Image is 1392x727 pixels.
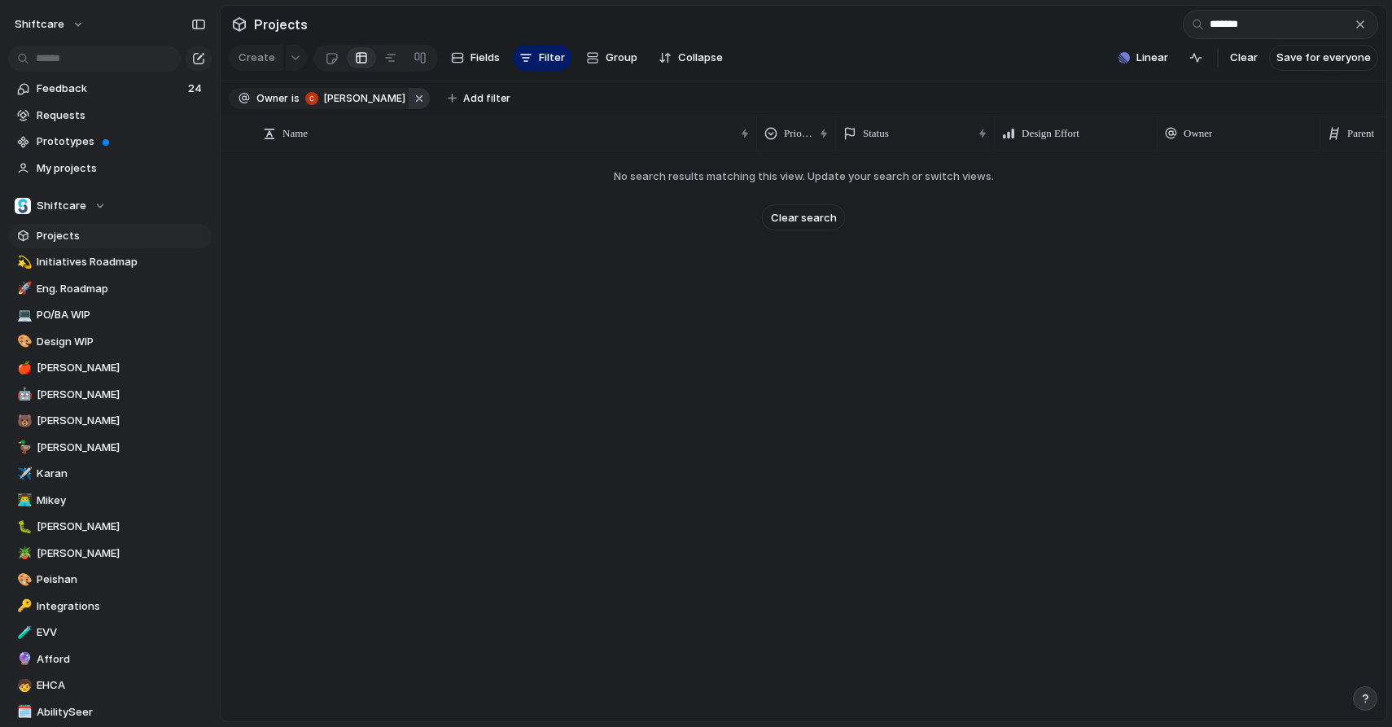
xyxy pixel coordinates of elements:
[17,359,28,378] div: 🍎
[17,465,28,484] div: ✈️
[15,624,31,641] button: 🧪
[1022,125,1079,142] span: Design Effort
[37,466,206,482] span: Karan
[17,253,28,272] div: 💫
[1112,46,1175,70] button: Linear
[8,673,212,698] a: 🧒EHCA
[17,332,28,351] div: 🎨
[37,704,206,720] span: AbilitySeer
[762,204,846,230] button: Clear search
[8,462,212,486] a: ✈️Karan
[17,306,28,325] div: 💻
[15,307,31,323] button: 💻
[1276,50,1371,66] span: Save for everyone
[37,624,206,641] span: EVV
[1184,125,1212,142] span: Owner
[37,519,206,535] span: [PERSON_NAME]
[784,125,813,142] span: Priority
[8,700,212,725] div: 🗓️AbilitySeer
[8,383,212,407] a: 🤖[PERSON_NAME]
[37,651,206,668] span: Afford
[15,334,31,350] button: 🎨
[771,209,837,226] span: Clear search
[1223,45,1264,71] button: Clear
[8,594,212,619] a: 🔑Integrations
[513,45,571,71] button: Filter
[15,651,31,668] button: 🔮
[8,647,212,672] a: 🔮Afford
[8,409,212,433] a: 🐻[PERSON_NAME]
[17,571,28,589] div: 🎨
[17,518,28,536] div: 🐛
[8,250,212,274] a: 💫Initiatives Roadmap
[37,334,206,350] span: Design WIP
[8,567,212,592] a: 🎨Peishan
[282,125,308,142] span: Name
[15,493,31,509] button: 👨‍💻
[37,440,206,456] span: [PERSON_NAME]
[8,436,212,460] a: 🦆[PERSON_NAME]
[8,541,212,566] a: 🪴[PERSON_NAME]
[578,45,646,71] button: Group
[324,91,405,106] span: [PERSON_NAME]
[8,77,212,101] a: Feedback24
[8,488,212,513] a: 👨‍💻Mikey
[15,677,31,694] button: 🧒
[17,412,28,431] div: 🐻
[17,597,28,615] div: 🔑
[15,387,31,403] button: 🤖
[1347,125,1374,142] span: Parent
[1230,50,1258,66] span: Clear
[15,440,31,456] button: 🦆
[188,81,205,97] span: 24
[8,103,212,128] a: Requests
[8,303,212,327] a: 💻PO/BA WIP
[678,50,723,66] span: Collapse
[301,90,409,107] button: [PERSON_NAME]
[256,91,288,106] span: Owner
[37,107,206,124] span: Requests
[37,307,206,323] span: PO/BA WIP
[606,50,637,66] span: Group
[463,91,510,106] span: Add filter
[15,281,31,297] button: 🚀
[15,598,31,615] button: 🔑
[17,279,28,298] div: 🚀
[8,224,212,248] a: Projects
[37,360,206,376] span: [PERSON_NAME]
[471,50,500,66] span: Fields
[17,385,28,404] div: 🤖
[17,703,28,721] div: 🗓️
[37,81,183,97] span: Feedback
[8,620,212,645] a: 🧪EVV
[17,624,28,642] div: 🧪
[37,281,206,297] span: Eng. Roadmap
[17,677,28,695] div: 🧒
[15,360,31,376] button: 🍎
[15,254,31,270] button: 💫
[652,45,729,71] button: Collapse
[8,194,212,218] button: Shiftcare
[15,545,31,562] button: 🪴
[863,125,889,142] span: Status
[37,598,206,615] span: Integrations
[8,356,212,380] a: 🍎[PERSON_NAME]
[1269,45,1378,71] button: Save for everyone
[37,228,206,244] span: Projects
[8,515,212,539] a: 🐛[PERSON_NAME]
[37,198,86,214] span: Shiftcare
[438,87,520,110] button: Add filter
[15,519,31,535] button: 🐛
[8,330,212,354] div: 🎨Design WIP
[7,11,93,37] button: shiftcare
[15,413,31,429] button: 🐻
